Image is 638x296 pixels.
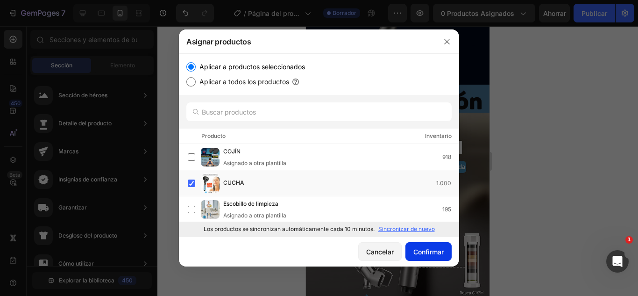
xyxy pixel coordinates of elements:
button: Cancelar [358,242,402,261]
p: ⁠⁠⁠⁠⁠⁠⁠ [1,59,183,88]
font: Asignado a otra plantilla [223,159,286,166]
font: COJÍN [223,148,241,155]
font: 918 [442,153,451,160]
font: 195 [442,206,451,213]
font: Escobillo de limpieza [223,200,278,207]
font: CUCHA [223,179,244,186]
img: imagen del producto [201,200,220,219]
font: Asignar productos [186,37,251,46]
font: Cancelar [366,248,394,256]
iframe: Chat en vivo de Intercom [606,250,629,273]
font: Asignado a otra plantilla [223,212,286,219]
font: Producto [201,132,226,139]
font: Inventario [425,132,452,139]
img: imagen del producto [201,148,220,166]
strong: Fácil Instalación [7,59,177,88]
input: Buscar productos [186,102,452,121]
font: Confirmar [413,248,444,256]
font: Sincronizar de nuevo [378,225,435,232]
font: Los productos se sincronizan automáticamente cada 10 minutos. [204,225,375,232]
font: Aplicar a productos seleccionados [199,63,305,71]
font: 1.000 [436,180,451,187]
font: Aplicar a todos los productos [199,78,289,86]
button: Confirmar [405,242,452,261]
font: 1 [627,237,631,243]
img: imagen del producto [201,174,220,193]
